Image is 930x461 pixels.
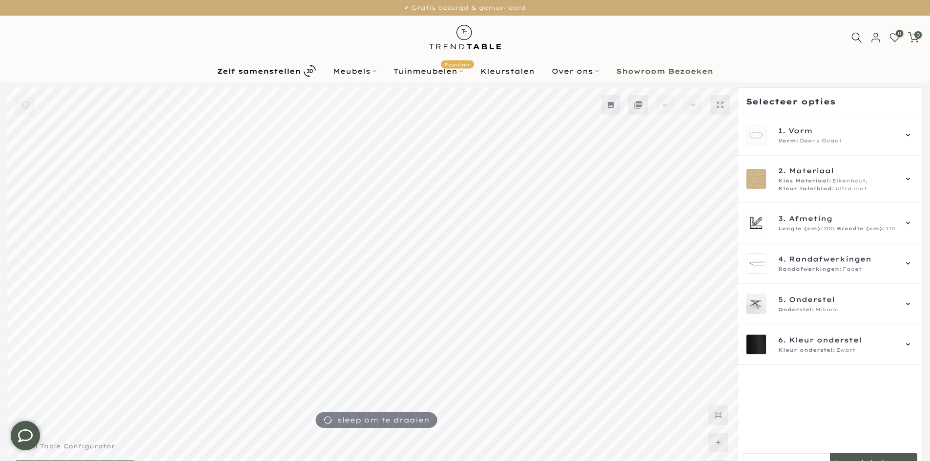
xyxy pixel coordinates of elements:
[208,62,324,80] a: Zelf samenstellen
[914,31,922,39] span: 0
[12,2,918,13] p: ✔ Gratis bezorgd & gemonteerd
[896,30,903,37] span: 0
[1,411,50,460] iframe: toggle-frame
[908,32,919,43] a: 0
[607,65,722,77] a: Showroom Bezoeken
[889,32,900,43] a: 0
[616,68,713,75] b: Showroom Bezoeken
[385,65,472,77] a: TuinmeubelenPopulair
[543,65,607,77] a: Over ons
[472,65,543,77] a: Kleurstalen
[217,68,301,75] b: Zelf samenstellen
[324,65,385,77] a: Meubels
[441,60,474,68] span: Populair
[422,16,508,59] img: trend-table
